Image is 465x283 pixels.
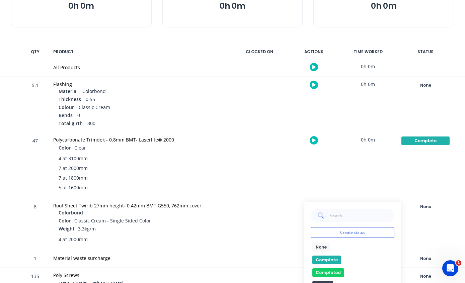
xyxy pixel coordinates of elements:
div: Flashing [53,81,226,88]
div: 1 [25,251,45,267]
div: QTY [25,45,45,59]
div: None [401,254,450,263]
span: Color [59,217,71,224]
div: 0h 0m [343,132,393,147]
div: 0h 0m [343,59,393,74]
span: Colour [59,104,74,111]
div: STATUS [397,45,454,59]
div: Classic Cream [59,104,226,112]
span: 7 at 2000mm [59,165,88,172]
div: None [401,81,450,90]
div: None [401,272,450,281]
span: Colorbond [59,209,83,216]
div: 300 [59,120,226,128]
div: ACTIONS [289,45,339,59]
button: Create status [311,227,394,238]
input: Search... [329,209,394,222]
span: 4 at 2000mm [59,236,88,243]
span: Bends [59,112,73,119]
div: None [401,202,450,211]
span: Weight [59,225,75,232]
div: All Products [53,64,226,71]
div: 0.55 [59,96,226,104]
div: TIME WORKED [343,45,393,59]
div: 0 [59,112,226,120]
div: 0h 0m [343,77,393,92]
span: 7 at 1800mm [59,174,88,181]
span: Clear [74,145,86,151]
button: Completed [312,268,344,277]
button: None [401,272,450,281]
div: Complete [401,136,450,145]
span: Material [59,88,78,95]
iframe: Intercom live chat [442,260,458,276]
button: Complete [312,256,341,264]
div: Poly Screws [53,272,226,279]
span: 5 at 1600mm [59,184,88,191]
div: 8 [25,199,45,250]
button: None [401,202,450,211]
div: Polycarbonate Trimdek - 0.8mm BMT- Laserlite® 2000 [53,136,226,143]
div: Material waste surcharge [53,255,226,262]
span: Color [59,144,71,151]
button: Complete [401,136,450,146]
div: Colorbond [59,88,226,96]
span: Thickness [59,96,81,103]
div: 47 [25,133,45,198]
span: Classic Cream - Single Sided Color [74,217,151,224]
span: 4 at 3100mm [59,155,88,162]
button: None [401,81,450,90]
span: Total girth [59,120,83,127]
button: None [401,254,450,263]
div: Roof Sheet Twirib 27mm height- 0.42mm BMT G550, 762mm cover [53,202,226,209]
span: 3.3kg/m [78,225,96,232]
div: 0h 0m [343,198,393,213]
div: PRODUCT [49,45,230,59]
button: None [312,243,330,252]
div: CLOCKED ON [234,45,285,59]
div: 5.1 [25,78,45,132]
span: 1 [456,260,461,266]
